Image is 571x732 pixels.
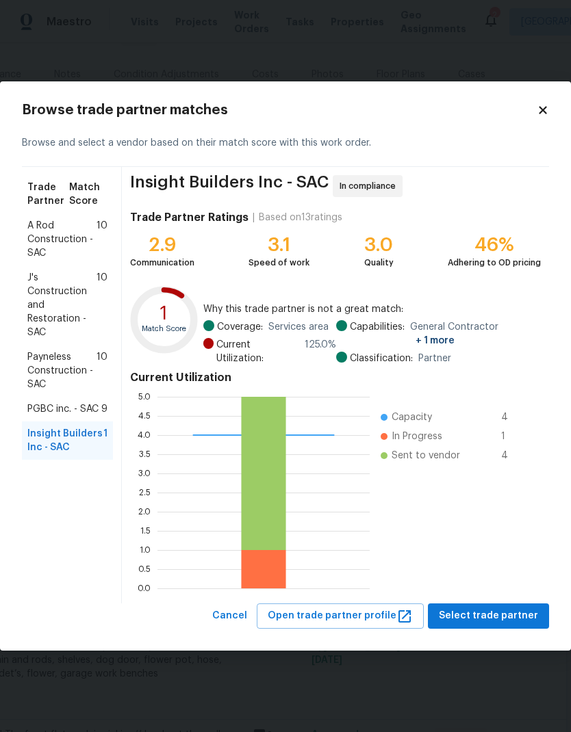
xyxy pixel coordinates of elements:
span: General Contractor [410,320,541,348]
span: Match Score [69,181,107,208]
span: 10 [97,219,107,260]
span: Coverage: [217,320,263,334]
span: Current Utilization: [216,338,299,365]
span: Open trade partner profile [268,607,413,625]
text: 5.0 [138,393,151,401]
span: Why this trade partner is not a great match: [203,302,541,316]
span: 10 [97,271,107,339]
span: Partner [418,352,451,365]
span: + 1 more [416,336,455,345]
span: 4 [501,449,523,462]
span: 9 [101,402,107,416]
div: Quality [364,256,394,270]
div: Browse and select a vendor based on their match score with this work order. [22,120,549,167]
text: Match Score [142,325,186,332]
span: In Progress [392,430,442,443]
span: Trade Partner [27,181,69,208]
span: Sent to vendor [392,449,460,462]
span: J's Construction and Restoration - SAC [27,271,97,339]
text: 2.0 [138,508,151,516]
span: In compliance [340,179,401,193]
span: 1 [501,430,523,443]
div: Based on 13 ratings [259,211,342,224]
span: Cancel [212,607,247,625]
button: Open trade partner profile [257,603,424,629]
span: A Rod Construction - SAC [27,219,97,260]
span: Insight Builders Inc - SAC [130,175,329,197]
div: Speed of work [249,256,309,270]
span: Services area [268,320,329,334]
text: 2.5 [139,488,151,497]
span: Payneless Construction - SAC [27,350,97,391]
text: 3.0 [138,469,151,478]
button: Cancel [207,603,253,629]
span: Select trade partner [439,607,538,625]
span: 125.0 % [305,338,336,365]
text: 1.0 [140,546,151,554]
div: 46% [448,238,541,252]
div: | [249,211,259,224]
text: 1.5 [140,527,151,535]
h4: Trade Partner Ratings [130,211,249,224]
text: 0.5 [138,565,151,573]
text: 0.0 [138,584,151,592]
div: 2.9 [130,238,194,252]
span: PGBC inc. - SAC [27,402,99,416]
div: 3.1 [249,238,309,252]
span: 1 [103,427,107,454]
span: 4 [501,410,523,424]
text: 3.5 [139,450,151,458]
h2: Browse trade partner matches [22,103,537,117]
text: 1 [160,305,168,324]
div: Communication [130,256,194,270]
text: 4.0 [138,431,151,439]
span: Capacity [392,410,432,424]
h4: Current Utilization [130,371,541,384]
span: Capabilities: [350,320,405,348]
div: 3.0 [364,238,394,252]
span: 10 [97,350,107,391]
div: Adhering to OD pricing [448,256,541,270]
span: Classification: [350,352,413,365]
span: Insight Builders Inc - SAC [27,427,103,454]
button: Select trade partner [428,603,549,629]
text: 4.5 [138,412,151,420]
